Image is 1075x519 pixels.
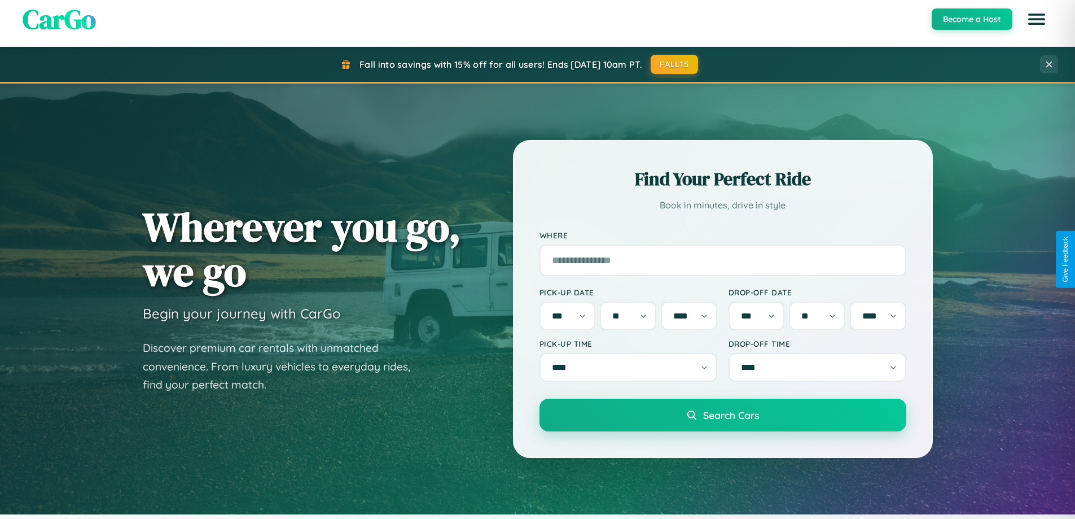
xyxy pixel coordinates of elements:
p: Book in minutes, drive in style [539,197,906,213]
label: Drop-off Time [729,339,906,348]
p: Discover premium car rentals with unmatched convenience. From luxury vehicles to everyday rides, ... [143,339,425,394]
span: Fall into savings with 15% off for all users! Ends [DATE] 10am PT. [359,59,642,70]
span: Search Cars [703,409,759,421]
span: CarGo [23,1,96,38]
h3: Begin your journey with CarGo [143,305,341,322]
label: Where [539,230,906,240]
button: Open menu [1021,3,1052,35]
button: Become a Host [932,8,1012,30]
label: Pick-up Time [539,339,717,348]
h1: Wherever you go, we go [143,204,461,294]
label: Drop-off Date [729,287,906,297]
label: Pick-up Date [539,287,717,297]
button: FALL15 [651,55,698,74]
h2: Find Your Perfect Ride [539,167,906,191]
div: Give Feedback [1061,237,1069,282]
button: Search Cars [539,399,906,431]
